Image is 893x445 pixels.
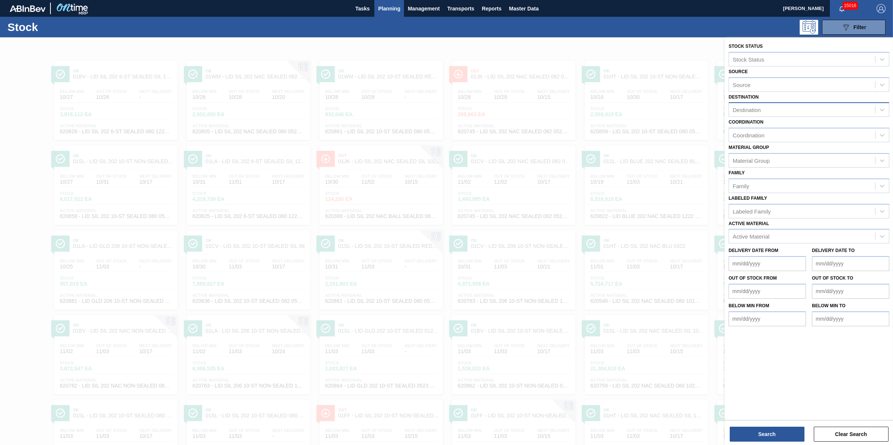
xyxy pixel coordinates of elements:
[482,4,501,13] span: Reports
[853,24,866,30] span: Filter
[733,233,769,240] div: Active Material
[830,3,854,14] button: Notifications
[354,4,371,13] span: Tasks
[447,4,474,13] span: Transports
[729,69,748,74] label: Source
[729,196,767,201] label: Labeled Family
[729,119,763,125] label: Coordination
[509,4,538,13] span: Master Data
[729,94,758,100] label: Destination
[7,23,123,31] h1: Stock
[729,248,778,253] label: Delivery Date from
[812,284,889,299] input: mm/dd/yyyy
[729,145,769,150] label: Material Group
[408,4,440,13] span: Management
[812,276,853,281] label: Out of Stock to
[843,1,858,10] span: 15016
[733,208,771,214] div: Labeled Family
[733,183,749,189] div: Family
[729,276,777,281] label: Out of Stock from
[733,132,764,139] div: Coordination
[812,256,889,271] input: mm/dd/yyyy
[729,44,763,49] label: Stock Status
[729,170,745,175] label: Family
[877,4,886,13] img: Logout
[812,303,846,308] label: Below Min to
[800,20,818,35] div: Programming: no user selected
[812,311,889,326] input: mm/dd/yyyy
[729,221,769,226] label: Active Material
[733,56,764,62] div: Stock Status
[733,157,770,164] div: Material Group
[10,5,46,12] img: TNhmsLtSVTkK8tSr43FrP2fwEKptu5GPRR3wAAAABJRU5ErkJggg==
[822,20,886,35] button: Filter
[729,284,806,299] input: mm/dd/yyyy
[733,107,761,113] div: Destination
[378,4,400,13] span: Planning
[812,248,855,253] label: Delivery Date to
[729,256,806,271] input: mm/dd/yyyy
[729,311,806,326] input: mm/dd/yyyy
[729,303,769,308] label: Below Min from
[733,81,751,88] div: Source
